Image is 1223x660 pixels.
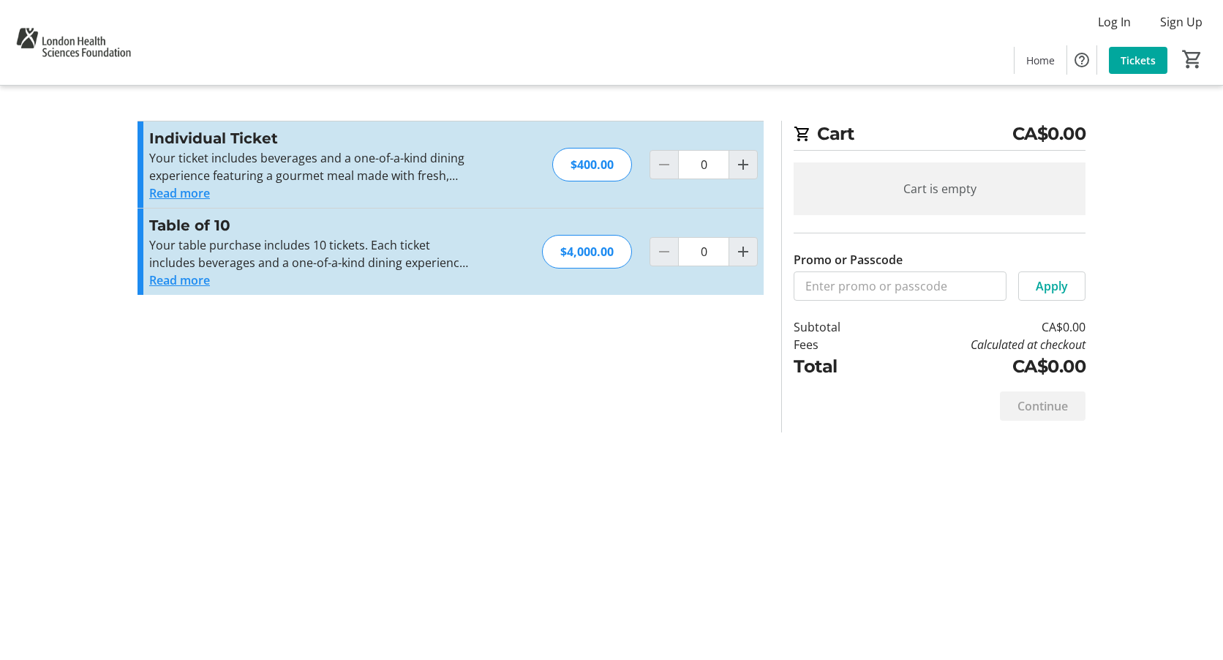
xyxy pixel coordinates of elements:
h3: Table of 10 [149,214,469,236]
input: Table of 10 Quantity [678,237,729,266]
td: Subtotal [794,318,878,336]
span: Apply [1036,277,1068,295]
div: Cart is empty [794,162,1085,215]
h3: Individual Ticket [149,127,469,149]
button: Read more [149,184,210,202]
button: Apply [1018,271,1085,301]
td: CA$0.00 [878,353,1085,380]
span: Sign Up [1160,13,1203,31]
a: Tickets [1109,47,1167,74]
td: Calculated at checkout [878,336,1085,353]
p: Your ticket includes beverages and a one-of-a-kind dining experience featuring a gourmet meal mad... [149,149,469,184]
button: Cart [1179,46,1205,72]
button: Read more [149,271,210,289]
label: Promo or Passcode [794,251,903,269]
div: $400.00 [552,148,632,181]
input: Enter promo or passcode [794,271,1006,301]
input: Individual Ticket Quantity [678,150,729,179]
img: London Health Sciences Foundation's Logo [9,6,138,79]
button: Increment by one [729,151,757,179]
td: Total [794,353,878,380]
td: CA$0.00 [878,318,1085,336]
h2: Cart [794,121,1085,151]
div: $4,000.00 [542,235,632,269]
span: Home [1026,53,1055,68]
p: Your table purchase includes 10 tickets. Each ticket includes beverages and a one-of-a-kind dinin... [149,236,469,271]
span: CA$0.00 [1012,121,1086,147]
a: Home [1015,47,1066,74]
button: Increment by one [729,238,757,266]
button: Log In [1086,10,1143,34]
span: Log In [1098,13,1131,31]
button: Help [1067,45,1096,75]
td: Fees [794,336,878,353]
button: Sign Up [1148,10,1214,34]
span: Tickets [1121,53,1156,68]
